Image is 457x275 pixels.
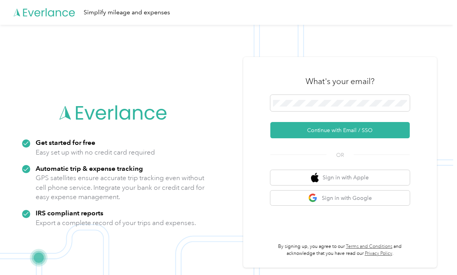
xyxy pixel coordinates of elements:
strong: Get started for free [36,138,95,146]
h3: What's your email? [306,76,375,87]
button: google logoSign in with Google [270,191,410,206]
p: By signing up, you agree to our and acknowledge that you have read our . [270,243,410,257]
button: apple logoSign in with Apple [270,170,410,185]
span: OR [326,151,354,159]
strong: IRS compliant reports [36,209,103,217]
p: Export a complete record of your trips and expenses. [36,218,196,228]
a: Privacy Policy [365,251,392,256]
button: Continue with Email / SSO [270,122,410,138]
p: GPS satellites ensure accurate trip tracking even without cell phone service. Integrate your bank... [36,173,205,202]
a: Terms and Conditions [346,244,392,249]
p: Easy set up with no credit card required [36,148,155,157]
img: google logo [308,193,318,203]
div: Simplify mileage and expenses [84,8,170,17]
img: apple logo [311,173,319,182]
strong: Automatic trip & expense tracking [36,164,143,172]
